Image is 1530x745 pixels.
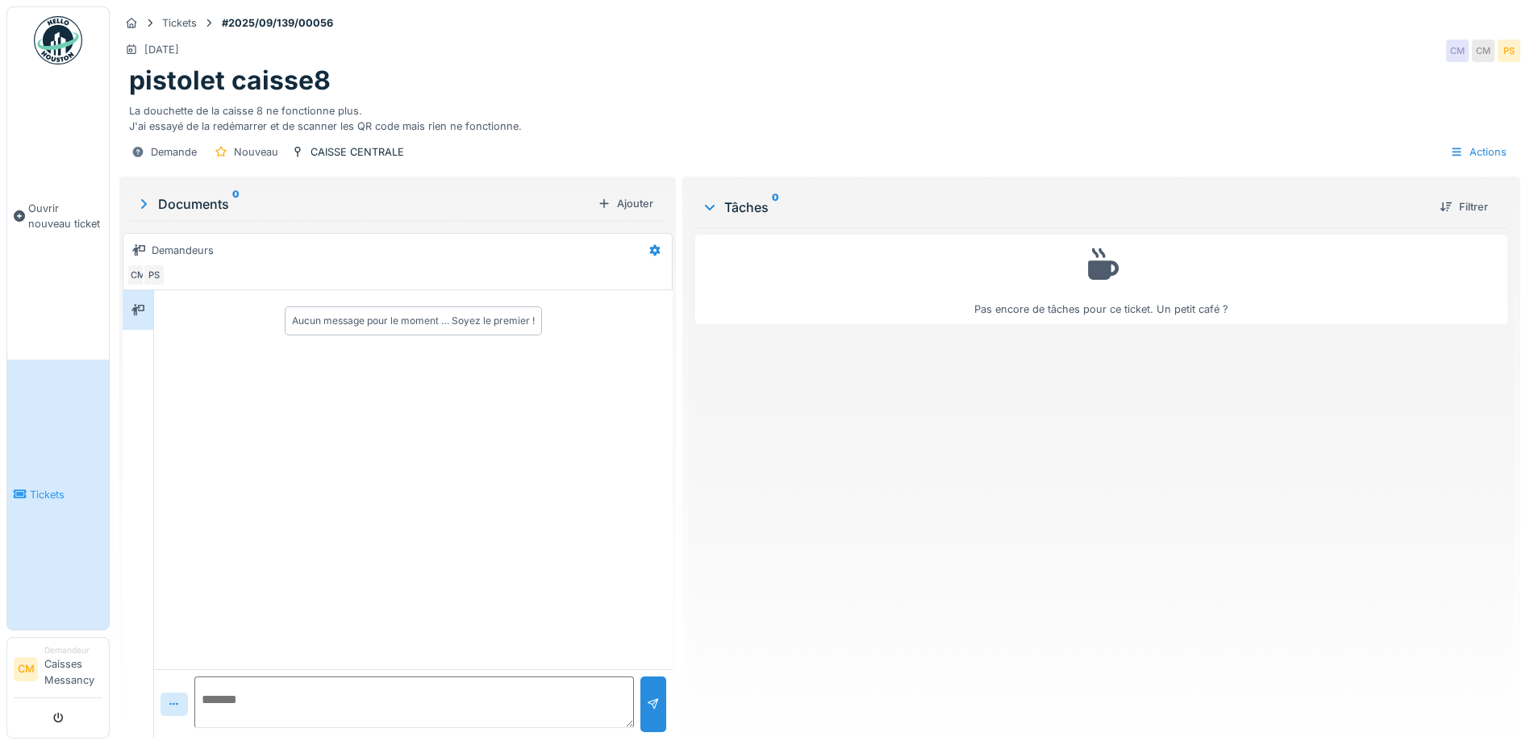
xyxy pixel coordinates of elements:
div: Tickets [162,15,197,31]
div: [DATE] [144,42,179,57]
div: Aucun message pour le moment … Soyez le premier ! [292,314,535,328]
li: CM [14,657,38,681]
div: CM [127,264,149,286]
div: Pas encore de tâches pour ce ticket. Un petit café ? [706,242,1497,317]
div: PS [1498,40,1520,62]
div: CM [1446,40,1469,62]
img: Badge_color-CXgf-gQk.svg [34,16,82,65]
li: Caisses Messancy [44,644,102,694]
div: Filtrer [1433,196,1495,218]
div: Ajouter [591,193,660,214]
strong: #2025/09/139/00056 [215,15,340,31]
div: CAISSE CENTRALE [311,144,404,160]
div: Demande [151,144,197,160]
span: Ouvrir nouveau ticket [28,201,102,231]
h1: pistolet caisse8 [129,65,331,96]
a: CM DemandeurCaisses Messancy [14,644,102,698]
div: Actions [1443,140,1514,164]
a: Tickets [7,360,109,630]
sup: 0 [232,194,240,214]
div: Demandeurs [152,243,214,258]
div: Documents [135,194,591,214]
span: Tickets [30,487,102,502]
div: Demandeur [44,644,102,656]
div: PS [143,264,165,286]
div: Nouveau [234,144,278,160]
a: Ouvrir nouveau ticket [7,73,109,360]
sup: 0 [772,198,779,217]
div: CM [1472,40,1495,62]
div: Tâches [702,198,1427,217]
div: La douchette de la caisse 8 ne fonctionne plus. J'ai essayé de la redémarrer et de scanner les QR... [129,97,1511,134]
